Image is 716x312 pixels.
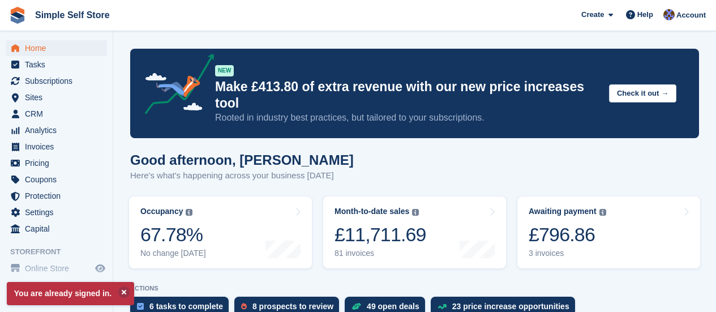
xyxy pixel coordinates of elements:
div: Month-to-date sales [335,207,409,216]
span: Invoices [25,139,93,155]
span: Storefront [10,246,113,258]
a: Preview store [93,262,107,275]
span: Help [637,9,653,20]
img: icon-info-grey-7440780725fd019a000dd9b08b2336e03edf1995a4989e88bcd33f0948082b44.svg [412,209,419,216]
span: CRM [25,106,93,122]
img: prospect-51fa495bee0391a8d652442698ab0144808aea92771e9ea1ae160a38d050c398.svg [241,303,247,310]
img: deal-1b604bf984904fb50ccaf53a9ad4b4a5d6e5aea283cecdc64d6e3604feb123c2.svg [351,302,361,310]
span: Coupons [25,172,93,187]
a: menu [6,155,107,171]
div: £11,711.69 [335,223,426,246]
span: Create [581,9,604,20]
span: Settings [25,204,93,220]
a: menu [6,221,107,237]
h1: Good afternoon, [PERSON_NAME] [130,152,354,168]
a: menu [6,204,107,220]
span: Protection [25,188,93,204]
p: Rooted in industry best practices, but tailored to your subscriptions. [215,112,600,124]
a: Awaiting payment £796.86 3 invoices [517,196,700,268]
span: Sites [25,89,93,105]
span: Tasks [25,57,93,72]
div: Awaiting payment [529,207,597,216]
span: Capital [25,221,93,237]
div: 67.78% [140,223,206,246]
img: price_increase_opportunities-93ffe204e8149a01c8c9dc8f82e8f89637d9d84a8eef4429ea346261dce0b2c0.svg [438,304,447,309]
img: price-adjustments-announcement-icon-8257ccfd72463d97f412b2fc003d46551f7dbcb40ab6d574587a9cd5c0d94... [135,54,215,118]
img: icon-info-grey-7440780725fd019a000dd9b08b2336e03edf1995a4989e88bcd33f0948082b44.svg [186,209,192,216]
img: icon-info-grey-7440780725fd019a000dd9b08b2336e03edf1995a4989e88bcd33f0948082b44.svg [599,209,606,216]
p: Here's what's happening across your business [DATE] [130,169,354,182]
p: ACTIONS [130,285,699,292]
img: stora-icon-8386f47178a22dfd0bd8f6a31ec36ba5ce8667c1dd55bd0f319d3a0aa187defe.svg [9,7,26,24]
span: Account [676,10,706,21]
span: Online Store [25,260,93,276]
a: menu [6,57,107,72]
div: 8 prospects to review [252,302,333,311]
p: You are already signed in. [7,282,134,305]
span: Home [25,40,93,56]
a: menu [6,73,107,89]
button: Check it out → [609,84,676,103]
div: £796.86 [529,223,606,246]
a: menu [6,122,107,138]
a: menu [6,40,107,56]
a: Simple Self Store [31,6,114,24]
div: 23 price increase opportunities [452,302,569,311]
a: menu [6,106,107,122]
div: 3 invoices [529,249,606,258]
div: Occupancy [140,207,183,216]
img: Sharon Hughes [663,9,675,20]
img: task-75834270c22a3079a89374b754ae025e5fb1db73e45f91037f5363f120a921f8.svg [137,303,144,310]
div: 49 open deals [367,302,419,311]
a: Occupancy 67.78% No change [DATE] [129,196,312,268]
div: 81 invoices [335,249,426,258]
div: NEW [215,65,234,76]
a: menu [6,139,107,155]
a: menu [6,172,107,187]
a: Month-to-date sales £11,711.69 81 invoices [323,196,506,268]
span: Subscriptions [25,73,93,89]
a: menu [6,89,107,105]
a: menu [6,260,107,276]
div: No change [DATE] [140,249,206,258]
span: Pricing [25,155,93,171]
span: Analytics [25,122,93,138]
div: 6 tasks to complete [149,302,223,311]
p: Make £413.80 of extra revenue with our new price increases tool [215,79,600,112]
a: menu [6,188,107,204]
